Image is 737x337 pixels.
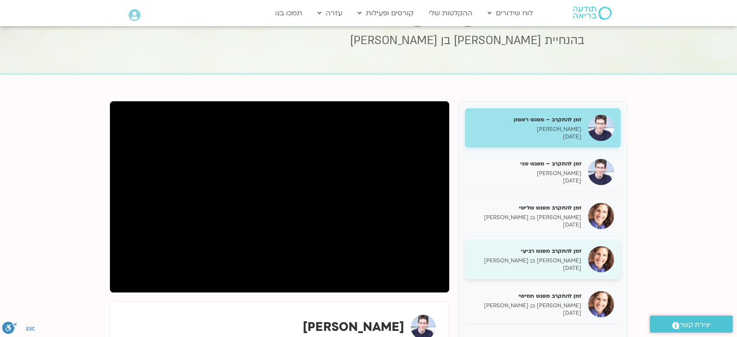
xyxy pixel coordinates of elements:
[679,319,711,331] span: יצירת קשר
[471,204,581,212] h5: זמן להתקרב מפגש שלישי
[588,291,614,317] img: זמן להתקרב מפגש חמישי
[471,257,581,265] p: [PERSON_NAME] בן [PERSON_NAME]
[588,203,614,229] img: זמן להתקרב מפגש שלישי
[471,265,581,272] p: [DATE]
[588,246,614,272] img: זמן להתקרב מפגש רביעי
[471,247,581,255] h5: זמן להתקרב מפגש רביעי
[545,33,584,48] span: בהנחיית
[471,177,581,185] p: [DATE]
[353,5,418,21] a: קורסים ופעילות
[471,221,581,229] p: [DATE]
[471,214,581,221] p: [PERSON_NAME] בן [PERSON_NAME]
[471,126,581,133] p: [PERSON_NAME]
[471,133,581,141] p: [DATE]
[471,309,581,317] p: [DATE]
[650,316,733,333] a: יצירת קשר
[303,319,404,335] strong: [PERSON_NAME]
[588,159,614,185] img: זמן להתקרב – מפגש שני
[471,292,581,300] h5: זמן להתקרב מפגש חמישי
[471,302,581,309] p: [PERSON_NAME] בן [PERSON_NAME]
[588,115,614,141] img: זמן להתקרב – מפגש ראשון
[271,5,307,21] a: תמכו בנו
[483,5,537,21] a: לוח שידורים
[313,5,347,21] a: עזרה
[573,7,611,20] img: תודעה בריאה
[471,170,581,177] p: [PERSON_NAME]
[471,116,581,124] h5: זמן להתקרב – מפגש ראשון
[471,160,581,168] h5: זמן להתקרב – מפגש שני
[424,5,477,21] a: ההקלטות שלי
